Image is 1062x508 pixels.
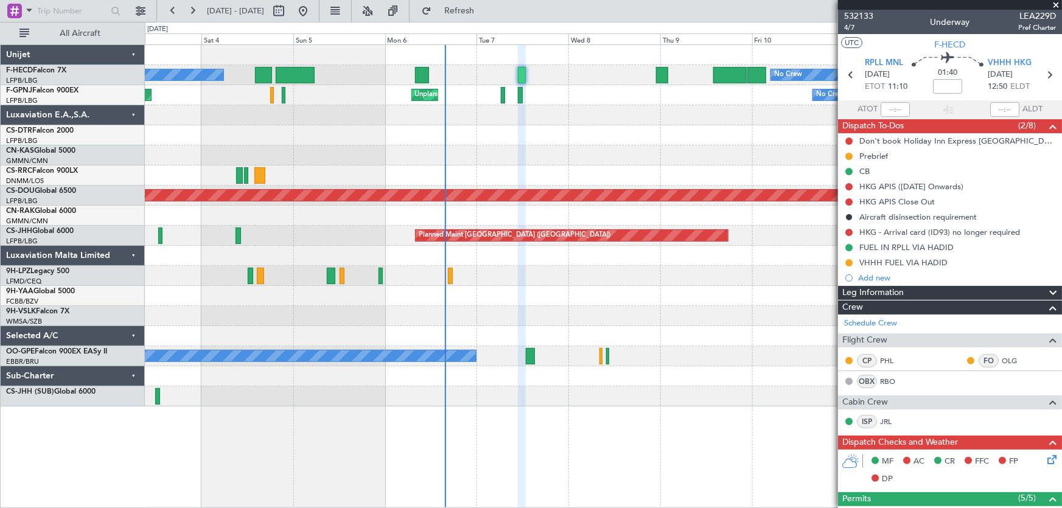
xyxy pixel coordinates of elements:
[201,33,293,44] div: Sat 4
[842,301,863,315] span: Crew
[6,348,35,355] span: OO-GPE
[6,237,38,246] a: LFPB/LBG
[914,456,924,468] span: AC
[6,87,79,94] a: F-GPNJFalcon 900EX
[6,357,39,366] a: EBBR/BRU
[293,33,385,44] div: Sun 5
[841,37,862,48] button: UTC
[6,207,76,215] a: CN-RAKGlobal 6000
[385,33,477,44] div: Mon 6
[6,127,32,134] span: CS-DTR
[6,217,48,226] a: GMMN/CMN
[752,33,844,44] div: Fri 10
[6,87,32,94] span: F-GPNJ
[945,456,955,468] span: CR
[6,197,38,206] a: LFPB/LBG
[660,33,752,44] div: Thu 9
[6,187,76,195] a: CS-DOUGlobal 6500
[844,318,897,330] a: Schedule Crew
[859,197,935,207] div: HKG APIS Close Out
[6,156,48,165] a: GMMN/CMN
[32,29,128,38] span: All Aircraft
[858,273,1056,283] div: Add new
[6,76,38,85] a: LFPB/LBG
[6,288,75,295] a: 9H-YAAGlobal 5000
[6,317,42,326] a: WMSA/SZB
[882,456,893,468] span: MF
[859,257,948,268] div: VHHH FUEL VIA HADID
[880,355,907,366] a: PHL
[858,103,878,116] span: ATOT
[6,348,107,355] a: OO-GPEFalcon 900EX EASy II
[935,38,966,51] span: F-HECD
[865,69,890,81] span: [DATE]
[13,24,132,43] button: All Aircraft
[6,167,78,175] a: CS-RRCFalcon 900LX
[6,207,35,215] span: CN-RAK
[6,268,30,275] span: 9H-LPZ
[1018,10,1056,23] span: LEA229D
[859,227,1020,237] div: HKG - Arrival card (ID93) no longer required
[880,376,907,387] a: RBO
[988,81,1007,93] span: 12:50
[6,308,69,315] a: 9H-VSLKFalcon 7X
[880,416,907,427] a: JRL
[844,10,873,23] span: 532133
[6,187,35,195] span: CS-DOU
[842,333,887,347] span: Flight Crew
[37,2,107,20] input: Trip Number
[434,7,485,15] span: Refresh
[774,66,802,84] div: No Crew
[568,33,660,44] div: Wed 8
[816,86,844,104] div: No Crew
[6,308,36,315] span: 9H-VSLK
[865,57,903,69] span: RPLL MNL
[859,151,888,161] div: Prebrief
[975,456,989,468] span: FFC
[6,388,54,395] span: CS-JHH (SUB)
[6,96,38,105] a: LFPB/LBG
[6,297,38,306] a: FCBB/BZV
[6,277,41,286] a: LFMD/CEQ
[938,67,957,79] span: 01:40
[844,23,873,33] span: 4/7
[1018,119,1036,132] span: (2/8)
[6,67,66,74] a: F-HECDFalcon 7X
[882,473,893,485] span: DP
[6,167,32,175] span: CS-RRC
[857,415,877,428] div: ISP
[859,242,954,252] div: FUEL IN RPLL VIA HADID
[6,228,32,235] span: CS-JHH
[6,176,44,186] a: DNMM/LOS
[842,286,904,300] span: Leg Information
[477,33,568,44] div: Tue 7
[1002,355,1029,366] a: OLG
[6,228,74,235] a: CS-JHHGlobal 6000
[110,33,201,44] div: Fri 3
[857,375,877,388] div: OBX
[6,388,96,395] a: CS-JHH (SUB)Global 6000
[6,127,74,134] a: CS-DTRFalcon 2000
[859,166,870,176] div: CB
[979,354,999,367] div: FO
[415,86,615,104] div: Unplanned Maint [GEOGRAPHIC_DATA] ([GEOGRAPHIC_DATA])
[6,147,75,155] a: CN-KASGlobal 5000
[6,147,34,155] span: CN-KAS
[859,181,963,192] div: HKG APIS ([DATE] Onwards)
[1009,456,1018,468] span: FP
[931,16,970,29] div: Underway
[419,226,610,245] div: Planned Maint [GEOGRAPHIC_DATA] ([GEOGRAPHIC_DATA])
[865,81,885,93] span: ETOT
[1022,103,1043,116] span: ALDT
[6,268,69,275] a: 9H-LPZLegacy 500
[859,136,1056,146] div: Don't book Holiday Inn Express [GEOGRAPHIC_DATA] [GEOGRAPHIC_DATA]
[1018,23,1056,33] span: Pref Charter
[6,136,38,145] a: LFPB/LBG
[1010,81,1030,93] span: ELDT
[842,436,958,450] span: Dispatch Checks and Weather
[207,5,264,16] span: [DATE] - [DATE]
[1018,492,1036,504] span: (5/5)
[857,354,877,367] div: CP
[881,102,910,117] input: --:--
[6,67,33,74] span: F-HECD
